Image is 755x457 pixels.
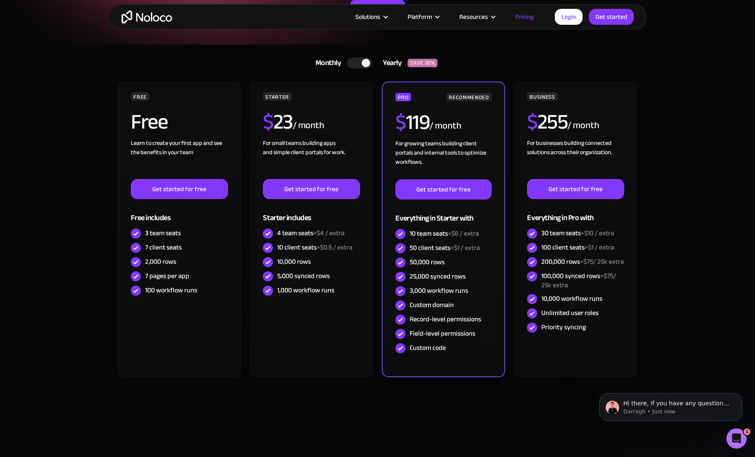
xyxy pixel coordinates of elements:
div: RECOMMENDED [446,93,491,101]
a: Pricing [505,11,544,22]
div: 10,000 rows [277,257,311,266]
span: +$75/ 25k extra [580,255,624,268]
a: Login [555,9,583,25]
iframe: Intercom live chat [726,428,747,449]
div: / month [567,119,599,132]
div: 7 client seats [145,243,182,252]
h2: 255 [527,111,567,132]
div: 50 client seats [410,243,480,252]
div: 200,000 rows [541,257,624,266]
div: BUSINESS [527,92,557,101]
div: 10,000 workflow runs [541,294,602,303]
span: +$1 / extra [585,241,614,254]
div: Yearly [372,57,408,69]
div: Resources [459,11,488,22]
span: +$4 / extra [313,227,344,239]
a: Get started for free [263,179,360,199]
div: / month [293,119,324,132]
h2: 119 [395,112,429,133]
div: Platform [397,11,449,22]
div: Learn to create your first app and see the benefits in your team ‍ [131,139,228,179]
div: 100,000 synced rows [541,271,624,290]
div: 10 team seats [410,229,479,238]
div: Priority syncing [541,323,586,332]
div: Everything in Starter with [395,200,491,227]
span: +$6 / extra [448,227,479,240]
div: For growing teams building client portals and internal tools to optimize workflows. [395,139,491,179]
div: Resources [449,11,505,22]
div: For small teams building apps and simple client portals for work. ‍ [263,139,360,179]
div: 3 team seats [145,228,181,238]
a: Get started for free [527,179,624,199]
span: 1 [744,428,750,435]
a: Get started [589,9,634,25]
div: 7 pages per app [145,271,189,281]
div: Platform [408,11,432,22]
h2: Free [131,111,167,132]
div: For businesses building connected solutions across their organization. ‍ [527,139,624,179]
span: +$75/ 25k extra [541,270,616,292]
div: 30 team seats [541,228,614,238]
a: home [122,11,172,24]
div: 4 team seats [277,228,344,238]
a: Get started for free [395,179,491,200]
span: $ [263,102,273,142]
div: / month [429,119,461,133]
span: $ [527,102,538,142]
div: Custom domain [410,300,454,310]
span: +$0.5 / extra [317,241,352,254]
div: PRO [395,93,411,101]
div: Starter includes [263,199,360,226]
div: Unlimited user roles [541,308,599,318]
iframe: Intercom notifications message [587,376,755,434]
div: Everything in Pro with [527,199,624,226]
div: 25,000 synced rows [410,272,466,281]
span: +$10 / extra [581,227,614,239]
div: 5,000 synced rows [277,271,330,281]
div: 1,000 workflow runs [277,286,334,295]
div: Monthly [305,57,347,69]
div: 2,000 rows [145,257,176,266]
div: Solutions [345,11,397,22]
a: Get started for free [131,179,228,199]
div: FREE [131,92,149,101]
div: Custom code [410,343,446,352]
div: Free includes [131,199,228,226]
div: 100 workflow runs [145,286,197,295]
div: 3,000 workflow runs [410,286,468,295]
div: 50,000 rows [410,257,445,267]
span: $ [395,102,406,142]
span: +$1 / extra [450,242,480,254]
div: Solutions [355,11,380,22]
div: Record-level permissions [410,315,481,324]
div: Field-level permissions [410,329,475,338]
div: SAVE 20% [408,59,437,67]
div: 10 client seats [277,243,352,252]
div: STARTER [263,92,291,101]
div: 100 client seats [541,243,614,252]
h2: 23 [263,111,293,132]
